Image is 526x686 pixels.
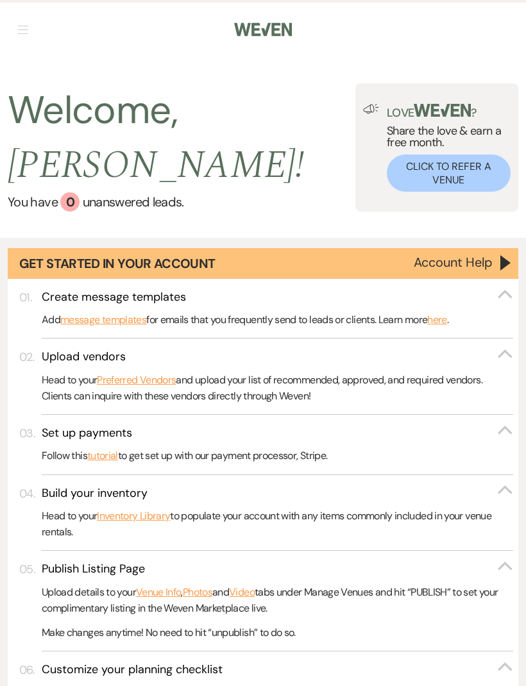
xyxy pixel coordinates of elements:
[229,584,255,601] a: Video
[87,448,118,464] a: tutorial
[42,349,126,365] h3: Upload vendors
[8,192,355,212] a: You have 0 unanswered leads.
[427,312,446,328] a: here
[42,485,148,501] h3: Build your inventory
[42,561,513,577] button: Publish Listing Page
[363,104,379,114] img: loud-speaker-illustration.svg
[42,662,513,678] button: Customize your planning checklist
[387,155,511,192] button: Click to Refer a Venue
[42,289,186,305] h3: Create message templates
[42,485,513,501] button: Build your inventory
[414,256,493,269] button: Account Help
[42,349,513,365] button: Upload vendors
[42,508,513,540] p: Head to your to populate your account with any items commonly included in your venue rentals.
[42,624,513,641] p: Make changes anytime! No need to hit “unpublish” to do so.
[414,104,471,117] img: weven-logo-green.svg
[42,662,223,678] h3: Customize your planning checklist
[42,448,513,464] p: Follow this to get set up with our payment processor, Stripe.
[42,584,513,617] p: Upload details to your , and tabs under Manage Venues and hit “PUBLISH” to set your complimentary...
[183,584,212,601] a: Photos
[234,16,292,43] img: Weven Logo
[97,372,176,389] a: Preferred Vendors
[42,289,513,305] button: Create message templates
[60,192,80,212] div: 0
[42,312,513,328] p: Add for emails that you frequently send to leads or clients. Learn more .
[97,508,170,524] a: Inventory Library
[60,312,146,328] a: message templates
[42,561,145,577] h3: Publish Listing Page
[42,372,513,405] p: Head to your and upload your list of recommended, approved, and required vendors. Clients can inq...
[136,584,182,601] a: Venue Info
[8,83,355,192] h2: Welcome,
[387,104,511,119] p: Love ?
[19,255,216,272] h1: Get Started in Your Account
[42,425,132,441] h3: Set up payments
[42,425,513,441] button: Set up payments
[8,136,304,195] span: [PERSON_NAME] !
[379,104,511,192] div: Share the love & earn a free month.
